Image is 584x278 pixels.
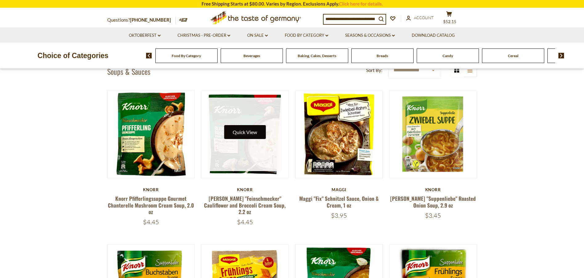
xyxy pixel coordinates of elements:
img: Maggi "Fix" Schnitzel Sauce, Onion & Cream, 1 oz [296,91,383,178]
span: Account [414,15,434,20]
button: $52.15 [440,11,459,27]
div: Maggi [295,187,383,192]
a: Baking, Cakes, Desserts [298,53,336,58]
div: Knorr [107,187,195,192]
a: Cereal [508,53,518,58]
span: $52.15 [443,19,456,24]
a: [PERSON_NAME] "Feinschmecker" Cauliflower and Broccoli Cream Soup, 2.2 oz [204,195,286,216]
a: Seasons & Occasions [345,32,395,39]
img: Knorr "Feinschmecker" Cauliflower and Broccoli Cream Soup, 2.2 oz [202,91,289,178]
a: Maggi "Fix" Schnitzel Sauce, Onion & Cream, 1 oz [299,195,379,209]
a: [PHONE_NUMBER] [130,17,171,23]
img: next arrow [558,53,564,58]
a: [PERSON_NAME] "Suppenliebe" Roasted Onion Soup, 2.9 oz [390,195,476,209]
img: Knorr "Suppenliebe" Roasted Onion Soup, 2.9 oz [390,91,477,178]
img: Knorr Pfifferlingssuppe Gourmet Chanterelle Mushroom Cream Soup, 2.0 oz [108,91,195,178]
a: Oktoberfest [129,32,161,39]
span: $4.45 [143,218,159,226]
span: $4.45 [237,218,253,226]
a: Beverages [243,53,260,58]
p: Questions? [107,16,176,24]
a: Click here for details. [339,1,383,6]
a: Breads [377,53,388,58]
a: Candy [443,53,453,58]
div: Knorr [201,187,289,192]
div: Knorr [389,187,477,192]
span: $3.95 [331,212,347,219]
a: Account [406,15,434,21]
span: $3.45 [425,212,441,219]
a: On Sale [247,32,268,39]
a: Download Catalog [412,32,455,39]
img: previous arrow [146,53,152,58]
a: Knorr Pfifferlingssuppe Gourmet Chanterelle Mushroom Cream Soup, 2.0 oz [108,195,194,216]
a: Food By Category [172,53,201,58]
a: Food By Category [285,32,328,39]
a: Christmas - PRE-ORDER [178,32,230,39]
label: Sort By: [366,66,382,74]
h1: Soups & Sauces [107,67,150,76]
button: Quick View [224,125,266,139]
